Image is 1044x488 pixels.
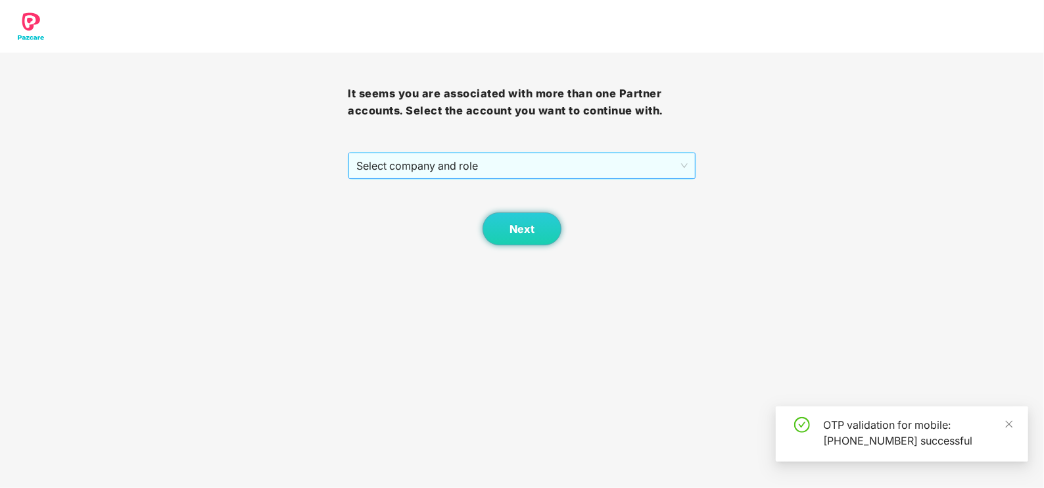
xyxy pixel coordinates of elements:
button: Next [483,212,561,245]
h3: It seems you are associated with more than one Partner accounts. Select the account you want to c... [348,85,696,119]
span: check-circle [794,417,810,433]
span: close [1005,420,1014,429]
span: Next [510,223,534,235]
div: OTP validation for mobile: [PHONE_NUMBER] successful [823,417,1012,449]
span: Select company and role [356,153,687,178]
